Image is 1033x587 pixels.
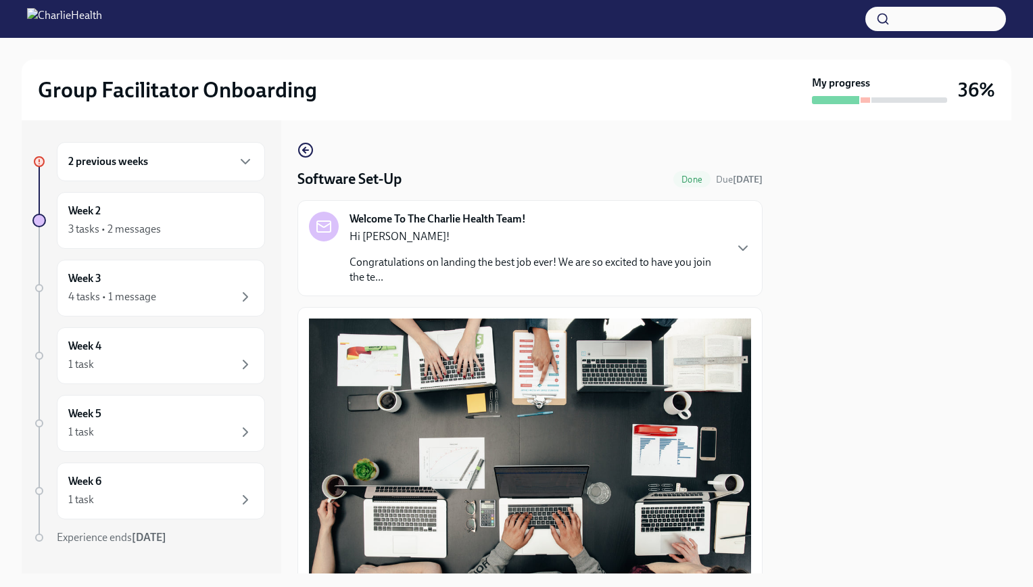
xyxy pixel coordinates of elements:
div: 3 tasks • 2 messages [68,222,161,237]
div: 1 task [68,425,94,440]
h3: 36% [958,78,995,102]
h6: Week 3 [68,271,101,286]
img: CharlieHealth [27,8,102,30]
span: September 3rd, 2025 10:00 [716,173,763,186]
strong: [DATE] [733,174,763,185]
h6: Week 2 [68,204,101,218]
p: Congratulations on landing the best job ever! We are so excited to have you join the te... [350,255,724,285]
div: 2 previous weeks [57,142,265,181]
h6: Week 5 [68,406,101,421]
strong: [DATE] [132,531,166,544]
span: Done [673,174,711,185]
h6: Week 4 [68,339,101,354]
a: Week 23 tasks • 2 messages [32,192,265,249]
span: Due [716,174,763,185]
h6: 2 previous weeks [68,154,148,169]
div: 1 task [68,492,94,507]
a: Week 61 task [32,463,265,519]
strong: Welcome To The Charlie Health Team! [350,212,526,227]
h6: Week 6 [68,474,101,489]
a: Week 41 task [32,327,265,384]
span: Experience ends [57,531,166,544]
p: Hi [PERSON_NAME]! [350,229,724,244]
h2: Group Facilitator Onboarding [38,76,317,103]
button: Zoom image [309,319,751,580]
div: 1 task [68,357,94,372]
h4: Software Set-Up [297,169,402,189]
strong: My progress [812,76,870,91]
a: Week 34 tasks • 1 message [32,260,265,316]
div: 4 tasks • 1 message [68,289,156,304]
a: Week 51 task [32,395,265,452]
